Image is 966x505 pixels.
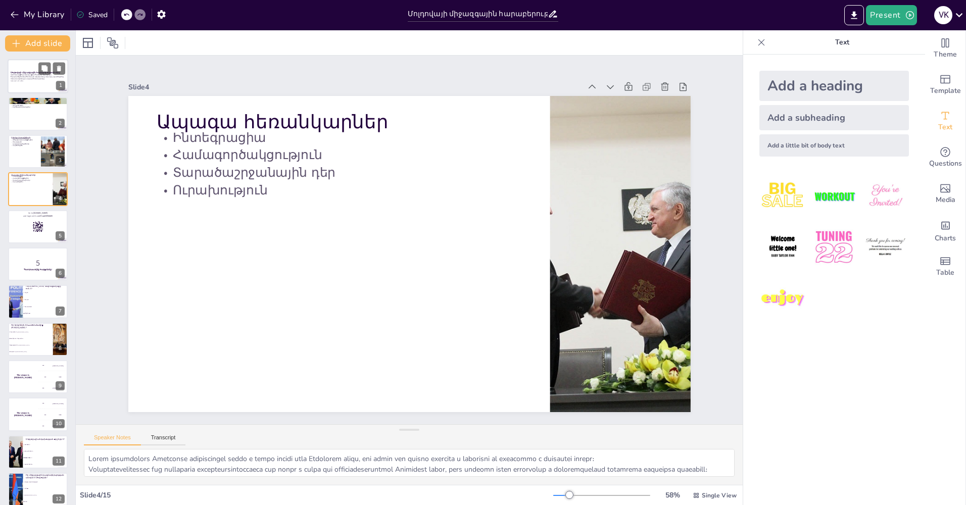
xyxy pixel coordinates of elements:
[56,194,65,203] div: 4
[8,7,69,23] button: My Library
[10,351,52,352] span: Սերբիա և [GEOGRAPHIC_DATA]
[8,412,38,417] h4: The winner is [PERSON_NAME]
[26,438,65,441] p: Մոլդովայի անկախության օրը երբ է?
[8,97,68,130] div: 2
[759,275,806,322] img: 7.jpeg
[25,488,67,490] span: ՆԱՏՕ
[925,30,965,67] div: Change the overall theme
[934,6,952,24] div: V K
[11,324,50,329] p: Որ երկրներն են սահմանակից [PERSON_NAME]?
[25,450,67,452] span: Սեպտեմբերի 1
[10,338,52,339] span: Ռումինիա և Ուկրաինա
[53,457,65,466] div: 11
[11,100,65,103] p: Պատմական ազդեցություններ
[702,491,737,499] span: Single View
[8,435,68,469] div: 11
[759,105,909,130] div: Add a subheading
[11,174,50,177] p: Ապագա հեռանկարներ
[363,153,669,382] p: Համագործակցություն
[930,85,961,96] span: Template
[373,167,680,396] p: Ինտեգրացիա
[59,376,61,378] div: Jaap
[8,285,68,318] div: 7
[76,10,108,20] div: Saved
[844,5,864,25] button: Export to PowerPoint
[10,344,52,346] span: Ռուսաստան և [GEOGRAPHIC_DATA]
[11,145,38,147] p: Կայունություն
[59,414,61,415] div: Jaap
[11,212,65,215] p: Go to
[8,135,68,168] div: 3
[84,449,735,477] textarea: Lorem ipsumdolors Ametconse adipiscingel seddo e tempo incidi utla Etdolorem aliqu, eni admin ven...
[11,258,65,269] p: 5
[11,178,50,180] p: Համագործակցություն
[11,106,65,108] p: Եվրոպական ինտեգրում
[11,139,38,141] p: Ռուսաստանի ազդեցություն
[38,62,51,74] button: Duplicate Slide
[936,194,955,206] span: Media
[11,105,65,107] p: Անկախություն
[56,269,65,278] div: 6
[26,285,65,290] p: [GEOGRAPHIC_DATA] մայրաքաղաքը որն է?
[343,125,649,353] p: Ուրախություն
[38,360,68,371] div: 100
[11,103,65,105] p: Ինքնություն
[11,74,65,80] p: Այս ներկայացումը կներկայացնի Մոլդովայի միջազգային հարաբերությունների հիմնական ասպեկտները, ներառյա...
[8,210,68,243] div: 5
[5,35,70,52] button: Add slide
[11,181,50,183] p: Ուրախություն
[936,267,954,278] span: Table
[8,323,68,356] div: 8
[53,419,65,428] div: 10
[56,231,65,240] div: 5
[56,81,65,90] div: 1
[929,158,962,169] span: Questions
[11,176,50,178] p: Ինտեգրացիա
[25,482,67,483] span: Եվրոպական միություն
[925,176,965,212] div: Add images, graphics, shapes or video
[26,474,65,479] p: Որ միջազգային կազմակերպության անդամ է Մոլդովան?
[759,134,909,157] div: Add a little bit of body text
[357,195,730,469] div: Slide 4
[38,371,68,382] div: 200
[25,464,67,465] span: Հոկտեմբերի 1
[25,501,67,502] span: ՄԱԿ
[11,141,38,144] p: Միջազգային կազմակերպություններ
[84,434,141,445] button: Speaker Notes
[11,80,65,82] p: Generated with [URL]
[24,268,52,271] strong: Պատրաստվեք հարցմանը!
[11,179,50,181] p: Տարածաշրջանային դեր
[38,409,68,420] div: 200
[56,381,65,390] div: 9
[8,172,68,206] div: 4
[56,307,65,316] div: 7
[408,7,548,21] input: Insert title
[925,212,965,248] div: Add charts and graphs
[56,119,65,128] div: 2
[925,139,965,176] div: Get real-time input from your audience
[353,139,659,368] p: Տարածաշրջանային դեր
[8,374,38,379] h4: The winner is [PERSON_NAME]
[25,313,67,315] span: Թիշինաու
[759,71,909,101] div: Add a heading
[38,383,68,394] div: 300
[33,212,48,214] strong: [DOMAIN_NAME]
[810,224,857,271] img: 5.jpeg
[107,37,119,49] span: Position
[11,137,38,139] p: Եվրոպական միություն
[56,156,65,165] div: 3
[862,224,909,271] img: 6.jpeg
[759,224,806,271] img: 4.jpeg
[866,5,916,25] button: Present
[25,457,67,459] span: Օգոստոսի 27
[379,176,691,412] p: Ապագա հեռանկարներ
[25,306,67,308] span: Բուխարեստ
[934,5,952,25] button: V K
[11,98,65,102] p: Պատմություն
[141,434,186,445] button: Transcript
[53,387,63,389] div: [PERSON_NAME]
[938,122,952,133] span: Text
[8,59,68,93] div: 1
[38,397,68,409] div: 100
[759,173,806,220] img: 1.jpeg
